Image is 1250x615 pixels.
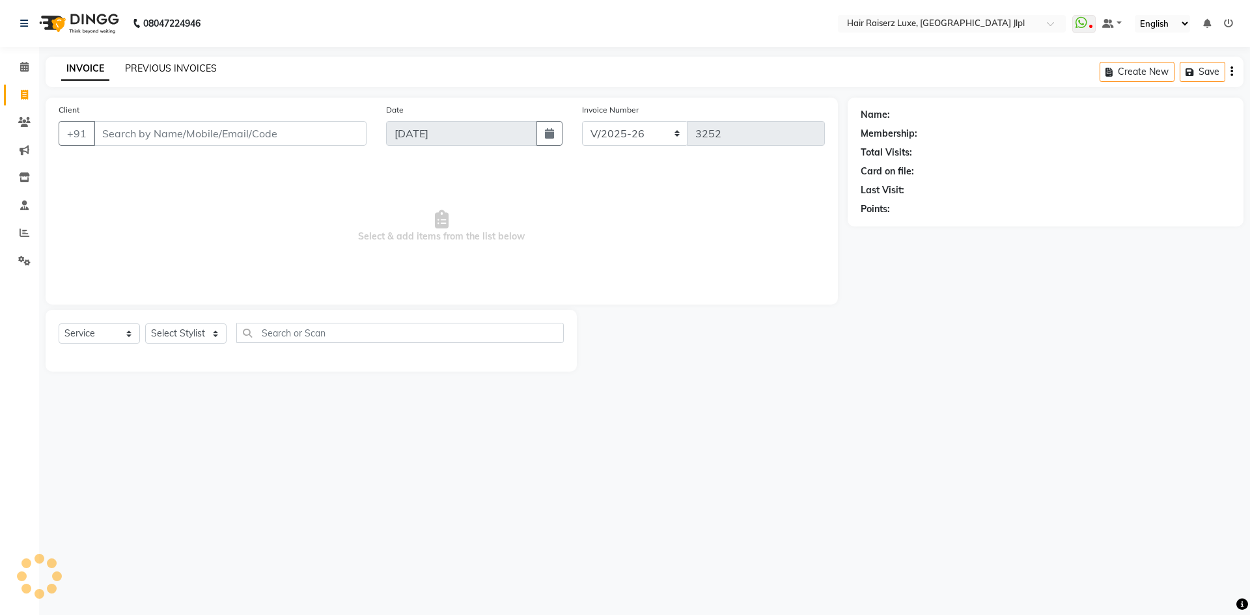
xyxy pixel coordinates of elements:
[386,104,404,116] label: Date
[59,121,95,146] button: +91
[125,62,217,74] a: PREVIOUS INVOICES
[61,57,109,81] a: INVOICE
[861,184,904,197] div: Last Visit:
[861,127,917,141] div: Membership:
[94,121,367,146] input: Search by Name/Mobile/Email/Code
[861,202,890,216] div: Points:
[59,104,79,116] label: Client
[143,5,201,42] b: 08047224946
[236,323,564,343] input: Search or Scan
[1100,62,1174,82] button: Create New
[861,146,912,159] div: Total Visits:
[861,165,914,178] div: Card on file:
[59,161,825,292] span: Select & add items from the list below
[1180,62,1225,82] button: Save
[582,104,639,116] label: Invoice Number
[33,5,122,42] img: logo
[861,108,890,122] div: Name:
